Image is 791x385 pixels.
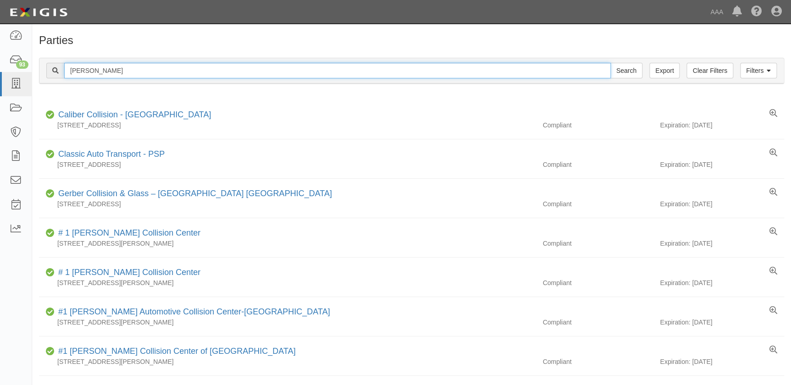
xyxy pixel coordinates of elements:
[769,188,777,197] a: View results summary
[58,228,200,237] a: # 1 [PERSON_NAME] Collision Center
[58,268,200,277] a: # 1 [PERSON_NAME] Collision Center
[55,267,200,279] div: # 1 Cochran Collision Center
[39,278,536,287] div: [STREET_ADDRESS][PERSON_NAME]
[46,191,55,197] i: Compliant
[536,121,660,130] div: Compliant
[751,6,762,17] i: Help Center - Complianz
[660,121,784,130] div: Expiration: [DATE]
[660,239,784,248] div: Expiration: [DATE]
[536,160,660,169] div: Compliant
[16,60,28,69] div: 93
[39,34,784,46] h1: Parties
[536,357,660,366] div: Compliant
[58,307,330,316] a: #1 [PERSON_NAME] Automotive Collision Center-[GEOGRAPHIC_DATA]
[39,199,536,209] div: [STREET_ADDRESS]
[64,63,611,78] input: Search
[660,199,784,209] div: Expiration: [DATE]
[660,278,784,287] div: Expiration: [DATE]
[649,63,680,78] a: Export
[46,309,55,315] i: Compliant
[7,4,70,21] img: logo-5460c22ac91f19d4615b14bd174203de0afe785f0fc80cf4dbbc73dc1793850b.png
[58,346,296,356] a: #1 [PERSON_NAME] Collision Center of [GEOGRAPHIC_DATA]
[536,239,660,248] div: Compliant
[610,63,642,78] input: Search
[660,160,784,169] div: Expiration: [DATE]
[769,148,777,158] a: View results summary
[46,348,55,355] i: Compliant
[58,149,165,159] a: Classic Auto Transport - PSP
[55,148,165,160] div: Classic Auto Transport - PSP
[55,188,332,200] div: Gerber Collision & Glass – Houston Brighton
[46,230,55,236] i: Compliant
[55,346,296,357] div: #1 Cochran Collision Center of Greensburg
[55,306,330,318] div: #1 Cochran Automotive Collision Center-Monroeville
[39,239,536,248] div: [STREET_ADDRESS][PERSON_NAME]
[660,357,784,366] div: Expiration: [DATE]
[46,112,55,118] i: Compliant
[39,160,536,169] div: [STREET_ADDRESS]
[58,110,211,119] a: Caliber Collision - [GEOGRAPHIC_DATA]
[740,63,777,78] a: Filters
[58,189,332,198] a: Gerber Collision & Glass – [GEOGRAPHIC_DATA] [GEOGRAPHIC_DATA]
[39,121,536,130] div: [STREET_ADDRESS]
[769,306,777,315] a: View results summary
[660,318,784,327] div: Expiration: [DATE]
[46,151,55,158] i: Compliant
[39,318,536,327] div: [STREET_ADDRESS][PERSON_NAME]
[39,357,536,366] div: [STREET_ADDRESS][PERSON_NAME]
[46,269,55,276] i: Compliant
[769,267,777,276] a: View results summary
[769,227,777,236] a: View results summary
[769,109,777,118] a: View results summary
[536,278,660,287] div: Compliant
[536,199,660,209] div: Compliant
[55,227,200,239] div: # 1 Cochran Collision Center
[536,318,660,327] div: Compliant
[55,109,211,121] div: Caliber Collision - Gainesville
[706,3,728,21] a: AAA
[769,346,777,355] a: View results summary
[686,63,733,78] a: Clear Filters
